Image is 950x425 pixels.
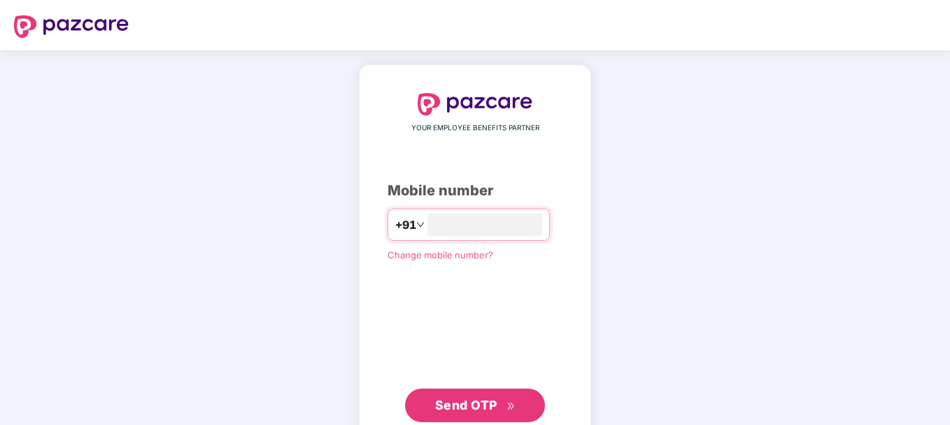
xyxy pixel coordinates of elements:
img: logo [14,15,129,38]
a: Change mobile number? [388,249,493,260]
img: logo [418,93,532,116]
span: double-right [506,402,516,411]
span: Send OTP [435,398,497,412]
span: down [416,221,425,229]
button: Send OTPdouble-right [405,389,545,422]
div: Mobile number [388,180,562,202]
span: +91 [395,216,416,234]
span: YOUR EMPLOYEE BENEFITS PARTNER [411,123,539,134]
